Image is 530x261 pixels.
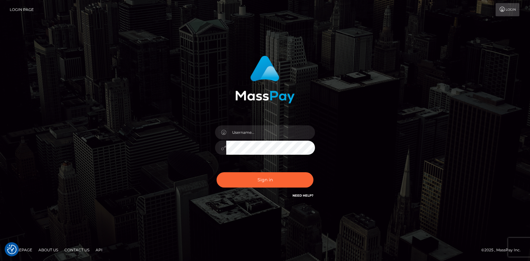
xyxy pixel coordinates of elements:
a: Login [496,3,519,16]
button: Sign in [217,172,313,188]
a: Homepage [7,245,35,255]
img: MassPay Login [235,56,295,103]
input: Username... [226,125,315,139]
a: About Us [36,245,61,255]
a: Need Help? [292,193,313,198]
a: Login Page [10,3,34,16]
img: Revisit consent button [7,245,17,254]
div: © 2025 , MassPay Inc. [481,247,525,253]
a: API [93,245,105,255]
a: Contact Us [62,245,92,255]
button: Consent Preferences [7,245,17,254]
